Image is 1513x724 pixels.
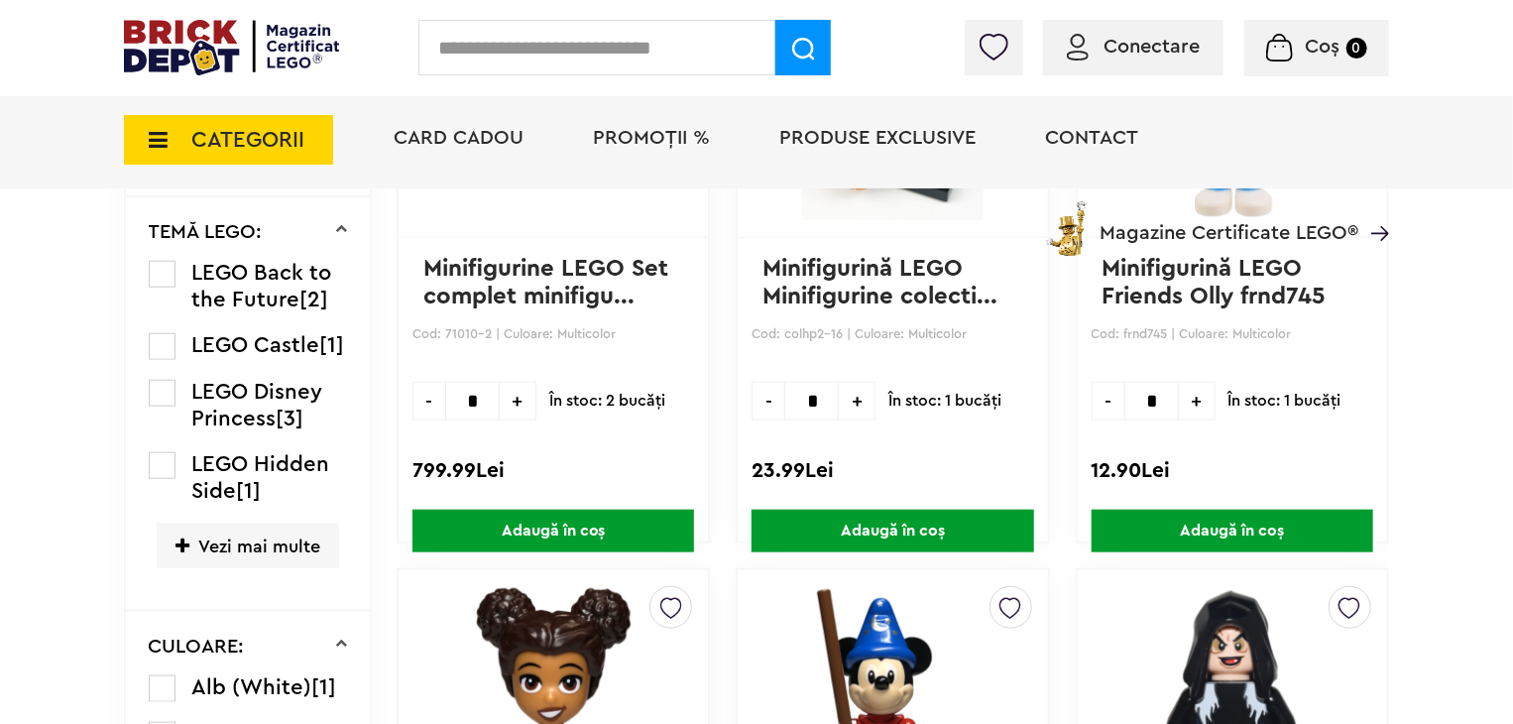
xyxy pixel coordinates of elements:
span: + [500,382,536,421]
span: [1] [237,480,262,502]
span: Magazine Certificate LEGO® [1100,197,1358,243]
span: + [1179,382,1216,421]
a: Card Cadou [394,128,524,148]
span: În stoc: 1 bucăţi [888,382,1001,421]
span: + [839,382,875,421]
span: În stoc: 2 bucăţi [549,382,665,421]
a: Minifigurină LEGO Minifigurine colecti... [762,257,997,308]
span: LEGO Back to the Future [192,262,332,310]
span: LEGO Castle [192,334,320,356]
span: [2] [300,289,329,310]
p: Cod: 71010-2 | Culoare: Multicolor [412,323,694,368]
div: 799.99Lei [412,458,694,484]
small: 0 [1346,38,1367,59]
span: - [1092,382,1124,421]
span: - [412,382,445,421]
span: Conectare [1104,37,1200,57]
span: [1] [312,676,337,698]
a: Adaugă în coș [1078,510,1387,552]
a: Magazine Certificate LEGO® [1358,197,1389,217]
a: Minifigurină LEGO Friends Olly frnd745 [1103,257,1327,308]
a: Produse exclusive [779,128,976,148]
div: 12.90Lei [1092,458,1373,484]
p: Cod: colhp2-16 | Culoare: Multicolor [752,323,1033,368]
p: Cod: frnd745 | Culoare: Multicolor [1092,323,1373,368]
a: PROMOȚII % [593,128,710,148]
span: Adaugă în coș [1092,510,1373,552]
span: CATEGORII [191,129,304,151]
span: În stoc: 1 bucăţi [1228,382,1341,421]
p: CULOARE: [149,637,245,657]
div: 23.99Lei [752,458,1033,484]
span: Adaugă în coș [752,510,1033,552]
a: Adaugă în coș [738,510,1047,552]
span: Coș [1306,37,1340,57]
a: Conectare [1067,37,1200,57]
span: LEGO Disney Princess [192,381,323,429]
span: [1] [320,334,345,356]
a: Contact [1045,128,1138,148]
span: Vezi mai multe [157,524,339,568]
a: Adaugă în coș [399,510,708,552]
span: Adaugă în coș [412,510,694,552]
a: Minifigurine LEGO Set complet minifigu... [423,257,675,308]
span: [3] [277,408,304,429]
span: - [752,382,784,421]
span: Alb (White) [192,676,312,698]
span: LEGO Hidden Side [192,453,330,502]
